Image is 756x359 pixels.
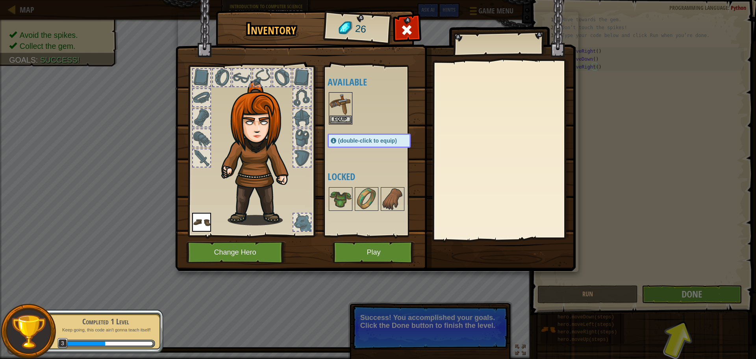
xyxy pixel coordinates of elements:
span: 26 [354,22,367,37]
div: Completed 1 Level [56,316,155,327]
h4: Available [328,77,426,87]
img: portrait.png [330,188,352,210]
span: (double-click to equip) [338,138,397,144]
span: 3 [57,338,68,349]
img: hair_f2.png [218,80,302,225]
img: portrait.png [356,188,378,210]
button: Play [333,242,415,263]
h1: Inventory [221,21,322,37]
button: Change Hero [186,242,286,263]
img: portrait.png [330,93,352,115]
button: Equip [330,115,352,124]
img: trophy.png [11,314,46,350]
p: Keep going, this code ain't gonna teach itself! [56,327,155,333]
img: portrait.png [382,188,404,210]
h4: Locked [328,171,426,182]
img: portrait.png [192,213,211,232]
